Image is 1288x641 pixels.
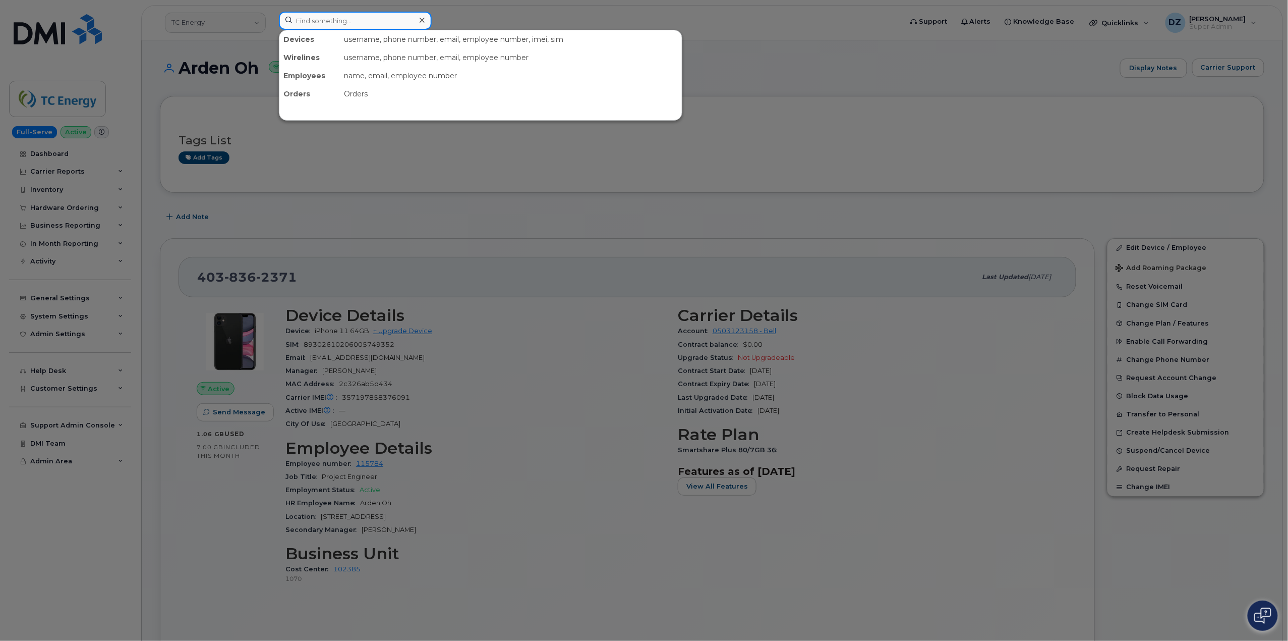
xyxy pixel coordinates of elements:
[340,85,682,103] div: Orders
[279,85,340,103] div: Orders
[340,48,682,67] div: username, phone number, email, employee number
[340,67,682,85] div: name, email, employee number
[279,67,340,85] div: Employees
[279,48,340,67] div: Wirelines
[340,30,682,48] div: username, phone number, email, employee number, imei, sim
[1254,608,1271,624] img: Open chat
[279,30,340,48] div: Devices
